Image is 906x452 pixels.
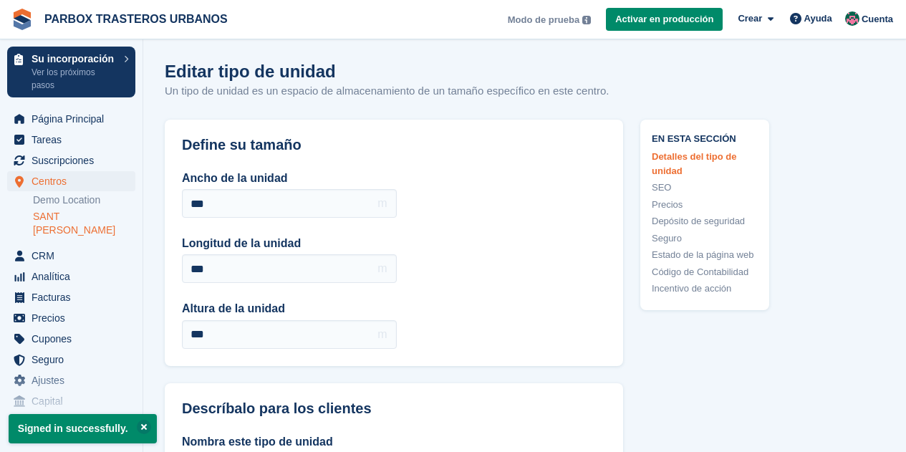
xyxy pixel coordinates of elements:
[32,171,117,191] span: Centros
[32,54,117,64] p: Su incorporación
[7,329,135,349] a: menu
[182,137,606,153] h2: Define su tamaño
[182,433,606,451] label: Nombra este tipo de unidad
[508,13,579,27] span: Modo de prueba
[7,109,135,129] a: menu
[652,198,758,212] a: Precios
[182,170,397,187] label: Ancho de la unidad
[7,370,135,390] a: menu
[182,235,397,252] label: Longitud de la unidad
[32,329,117,349] span: Cupones
[7,391,135,411] a: menu
[39,7,233,31] a: PARBOX TRASTEROS URBANOS
[7,308,135,328] a: menu
[7,47,135,97] a: Su incorporación Ver los próximos pasos
[32,350,117,370] span: Seguro
[615,12,713,27] span: Activar en producción
[652,231,758,246] a: Seguro
[652,282,758,296] a: Incentivo de acción
[7,246,135,266] a: menu
[32,66,117,92] p: Ver los próximos pasos
[32,370,117,390] span: Ajustes
[7,287,135,307] a: menu
[182,400,606,417] h2: Descríbalo para los clientes
[582,16,591,24] img: icon-info-grey-7440780725fd019a000dd9b08b2336e03edf1995a4989e88bcd33f0948082b44.svg
[32,391,117,411] span: Capital
[652,265,758,279] a: Código de Contabilidad
[738,11,762,26] span: Crear
[7,130,135,150] a: menu
[165,83,609,100] p: Un tipo de unidad es un espacio de almacenamiento de un tamaño específico en este centro.
[652,248,758,262] a: Estado de la página web
[182,300,397,317] label: Altura de la unidad
[9,414,157,443] p: Signed in successfully.
[606,8,723,32] a: Activar en producción
[862,12,893,27] span: Cuenta
[32,109,117,129] span: Página Principal
[7,150,135,170] a: menu
[652,150,758,178] a: Detalles del tipo de unidad
[652,214,758,229] a: Depósito de seguridad
[32,287,117,307] span: Facturas
[32,130,117,150] span: Tareas
[165,62,609,81] h1: Editar tipo de unidad
[7,350,135,370] a: menu
[32,308,117,328] span: Precios
[7,171,135,191] a: menu
[33,193,135,207] a: Demo Location
[33,210,135,237] a: SANT [PERSON_NAME]
[32,246,117,266] span: CRM
[652,181,758,195] a: SEO
[32,150,117,170] span: Suscripciones
[652,131,758,145] span: En esta sección
[845,11,859,26] img: Jose Manuel
[7,266,135,287] a: menu
[804,11,832,26] span: Ayuda
[32,266,117,287] span: Analítica
[11,9,33,30] img: stora-icon-8386f47178a22dfd0bd8f6a31ec36ba5ce8667c1dd55bd0f319d3a0aa187defe.svg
